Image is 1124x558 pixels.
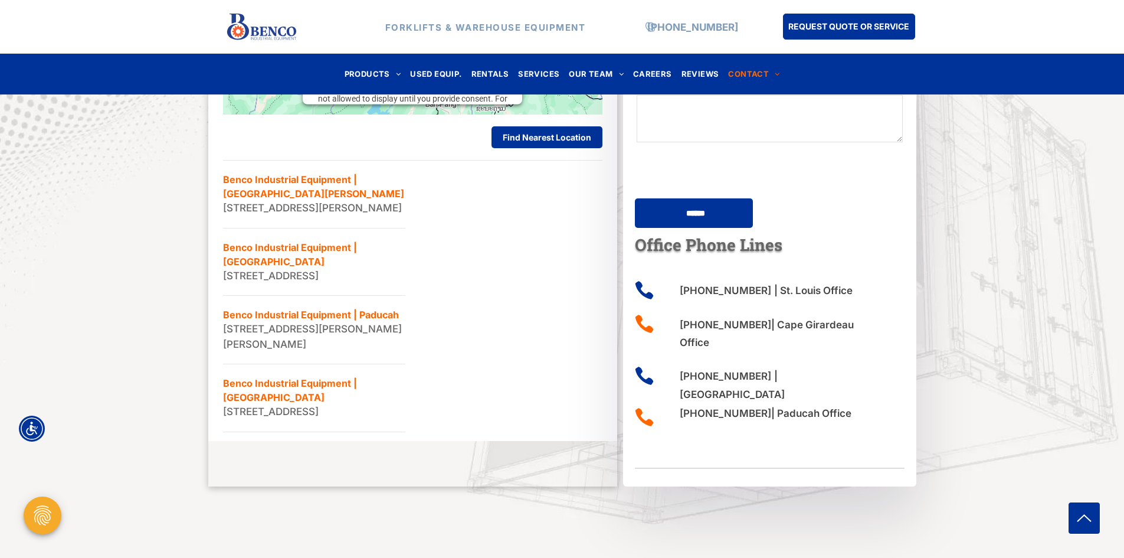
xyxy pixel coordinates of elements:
a: CAREERS [628,66,677,82]
a: REVIEWS [677,66,724,82]
a: [PHONE_NUMBER] [680,285,771,296]
span: Find Nearest Location [503,132,591,142]
strong: | St. Louis Office [774,285,853,296]
a: [PHONE_NUMBER] [647,21,738,32]
a: RENTALS [467,66,514,82]
span: Office Phone Lines [635,234,782,256]
a: PRODUCTS [340,66,406,82]
strong: | Paducah Office [680,407,851,419]
a: [PHONE_NUMBER] [680,370,771,382]
a: [PHONE_NUMBER] [680,407,771,419]
span: REQUEST QUOTE OR SERVICE [788,15,909,37]
a: CONTACT [723,66,784,82]
span: | Cape Girardeau Office [680,319,854,349]
strong: | [GEOGRAPHIC_DATA] [680,370,785,400]
a: REQUEST QUOTE OR SERVICE [783,14,915,40]
iframe: reCAPTCHA [637,150,798,191]
div: Accessibility Menu [19,416,45,442]
a: SERVICES [513,66,564,82]
a: [PHONE_NUMBER] [680,319,771,331]
a: OUR TEAM [564,66,628,82]
a: USED EQUIP. [405,66,466,82]
strong: FORKLIFTS & WAREHOUSE EQUIPMENT [385,21,586,32]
